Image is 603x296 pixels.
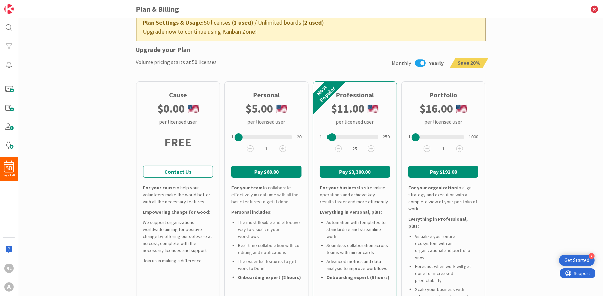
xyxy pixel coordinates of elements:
div: We support organizations worldwide aiming for positive change by offering our software at no cost... [143,219,213,254]
div: per licensed user [424,118,462,126]
li: The most flexible and effective way to visualize your workflows [238,219,301,240]
div: Everything in Personal, plus: [320,209,390,216]
div: 50 licenses ( ) / Unlimited boards ( ) [143,18,479,27]
b: $ 16.00 [420,100,453,118]
div: Personal [253,90,280,100]
span: Yearly [429,59,449,67]
li: Advanced metrics and data analysis to improve workflows [326,258,390,272]
button: Pay $3,300.00 [320,166,390,178]
div: 1 [408,133,411,140]
b: For your cause [143,185,175,191]
div: per licensed user [159,118,197,126]
b: 1 used [234,19,252,26]
div: Everything in Professional, plus: [408,216,479,230]
img: us.png [368,105,378,113]
li: Seamless collaboration across teams with mirror cards [326,242,390,256]
div: 20 [297,133,301,140]
div: Most Popular [311,82,335,106]
img: us.png [277,105,287,113]
b: Plan Settings & Usage: [143,19,204,26]
div: per licensed user [336,118,374,126]
span: 30 [6,166,12,171]
b: $ 11.00 [331,100,364,118]
div: to help your volunteers make the world better with all the necessary features. [143,184,213,205]
div: Professional [336,90,374,100]
div: 250 [383,133,390,140]
span: 1 [432,144,455,153]
b: $ 0.00 [157,100,185,118]
div: Personal includes: [231,209,301,216]
a: Contact Us [143,166,213,178]
li: Real-time collaboration with co-editing and notifications [238,242,301,256]
div: Join us in making a difference. [143,257,213,264]
span: Monthly [392,59,412,67]
div: to collaborate effectively in real-time with all the basic features to get it done. [231,184,301,205]
b: 2 used [304,19,322,26]
div: RL [4,264,14,273]
button: Pay $192.00 [408,166,479,178]
div: Cause [169,90,187,100]
div: Empowering Change for Good: [143,209,213,216]
div: 1 [320,133,322,140]
div: to align strategy and execution with a complete view of your portfolio of work. [408,184,479,212]
div: Upgrade now to continue using Kanban Zone! [143,27,479,36]
img: us.png [456,105,467,113]
b: Onboarding expert (2 hours) [238,274,301,280]
div: 4 [589,253,595,259]
div: Volume pricing starts at 50 licenses. [136,58,218,68]
span: 1 [255,144,278,153]
span: 25 [343,144,366,153]
b: $ 5.00 [246,100,273,118]
div: to streamline operations and achieve key results faster and more efficiently. [320,184,390,205]
button: Pay $60.00 [231,166,301,178]
div: Open Get Started checklist, remaining modules: 4 [559,255,595,266]
img: Visit kanbanzone.com [4,4,14,14]
li: Visualize your entire ecosystem with an organizational and portfolio view [415,233,479,261]
b: Onboarding expert (5 hours) [326,274,389,280]
span: Save 20% [458,58,481,67]
div: Get Started [564,257,589,264]
b: For your business [320,185,359,191]
div: per licensed user [248,118,286,126]
div: Upgrade your Plan [136,45,486,55]
div: FREE [164,126,191,159]
span: Support [14,1,30,9]
div: 1 [231,133,234,140]
li: Automation with templates to standardize and streamline work [326,219,390,240]
div: Portfolio [429,90,457,100]
b: For your team [231,185,263,191]
li: Forecast when work will get done for increased predictability [415,263,479,284]
div: 1000 [469,133,478,140]
li: The essential features to get work to Done! [238,258,301,272]
img: us.png [188,105,199,113]
div: A [4,282,14,292]
b: For your organization [408,185,457,191]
